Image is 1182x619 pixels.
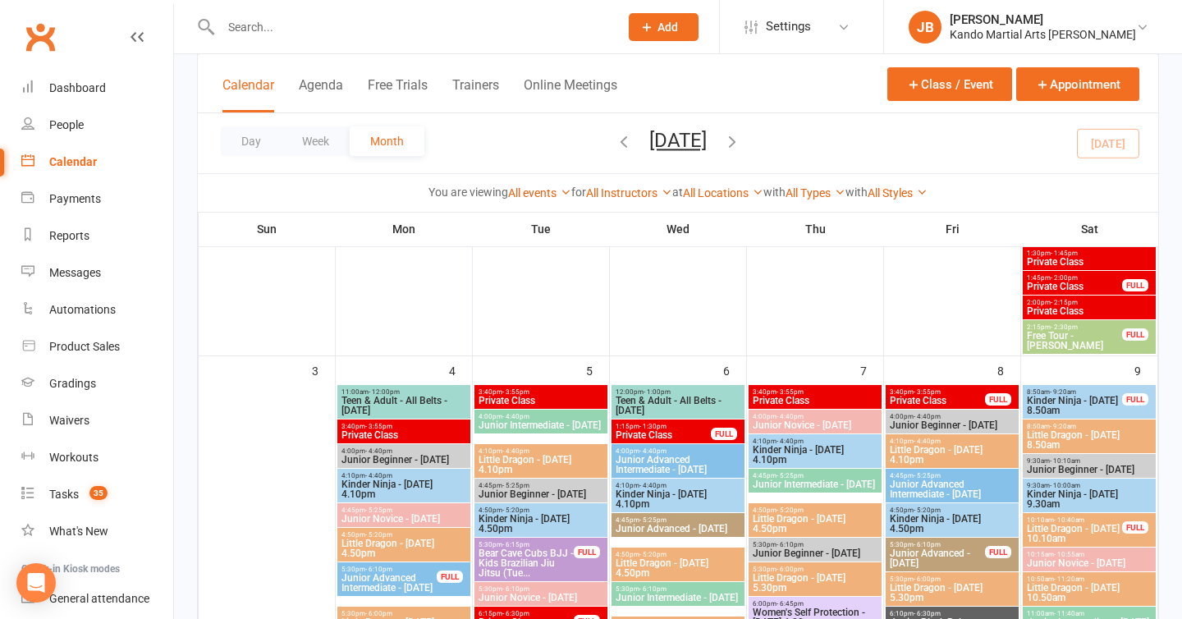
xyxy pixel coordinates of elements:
[615,524,741,534] span: Junior Advanced - [DATE]
[752,396,878,406] span: Private Class
[752,600,878,608] span: 6:00pm
[1051,323,1078,331] span: - 2:30pm
[478,396,604,406] span: Private Class
[752,573,878,593] span: Little Dragon - [DATE] 5.30pm
[574,546,600,558] div: FULL
[21,402,173,439] a: Waivers
[649,129,707,152] button: [DATE]
[1122,393,1148,406] div: FULL
[21,580,173,617] a: General attendance kiosk mode
[20,16,61,57] a: Clubworx
[21,107,173,144] a: People
[49,451,98,464] div: Workouts
[341,388,467,396] span: 11:00am
[299,77,343,112] button: Agenda
[860,356,883,383] div: 7
[478,610,575,617] span: 6:15pm
[1026,331,1123,351] span: Free Tour - [PERSON_NAME]
[341,430,467,440] span: Private Class
[752,514,878,534] span: Little Dragon - [DATE] 4.50pm
[1026,551,1152,558] span: 10:15am
[221,126,282,156] button: Day
[502,388,529,396] span: - 3:55pm
[914,541,941,548] span: - 6:10pm
[752,541,878,548] span: 5:30pm
[985,546,1011,558] div: FULL
[615,447,741,455] span: 4:00pm
[21,291,173,328] a: Automations
[49,192,101,205] div: Payments
[586,356,609,383] div: 5
[336,212,473,246] th: Mon
[777,541,804,548] span: - 6:10pm
[89,486,108,500] span: 35
[49,303,116,316] div: Automations
[752,472,878,479] span: 4:45pm
[478,447,604,455] span: 4:10pm
[502,482,529,489] span: - 5:25pm
[341,455,467,465] span: Junior Beginner - [DATE]
[889,541,986,548] span: 5:30pm
[341,479,467,499] span: Kinder Ninja - [DATE] 4.10pm
[1026,558,1152,568] span: Junior Novice - [DATE]
[365,447,392,455] span: - 4:40pm
[502,585,529,593] span: - 6:10pm
[341,539,467,558] span: Little Dragon - [DATE] 4.50pm
[365,472,392,479] span: - 4:40pm
[524,77,617,112] button: Online Meetings
[341,396,467,415] span: Teen & Adult - All Belts - [DATE]
[1026,274,1123,282] span: 1:45pm
[914,507,941,514] span: - 5:20pm
[350,126,424,156] button: Month
[222,77,274,112] button: Calendar
[752,445,878,465] span: Kinder Ninja - [DATE] 4.10pm
[889,548,986,568] span: Junior Advanced - [DATE]
[615,388,741,396] span: 12:00pm
[777,507,804,514] span: - 5:20pm
[49,488,79,501] div: Tasks
[21,70,173,107] a: Dashboard
[21,254,173,291] a: Messages
[985,393,1011,406] div: FULL
[508,186,571,199] a: All events
[1026,610,1152,617] span: 11:00am
[49,118,84,131] div: People
[49,229,89,242] div: Reports
[639,585,667,593] span: - 6:10pm
[909,11,941,44] div: JB
[478,413,604,420] span: 4:00pm
[914,610,941,617] span: - 6:30pm
[1050,457,1080,465] span: - 10:10am
[672,186,683,199] strong: at
[341,423,467,430] span: 3:40pm
[747,212,884,246] th: Thu
[639,551,667,558] span: - 5:20pm
[914,472,941,479] span: - 5:25pm
[49,414,89,427] div: Waivers
[914,388,941,396] span: - 3:55pm
[1134,356,1157,383] div: 9
[610,212,747,246] th: Wed
[639,423,667,430] span: - 1:30pm
[615,593,741,603] span: Junior Intermediate - [DATE]
[1122,328,1148,341] div: FULL
[657,21,678,34] span: Add
[997,356,1020,383] div: 8
[365,610,392,617] span: - 6:00pm
[889,583,1015,603] span: Little Dragon - [DATE] 5.30pm
[49,266,101,279] div: Messages
[615,396,741,415] span: Teen & Adult - All Belts - [DATE]
[473,212,610,246] th: Tue
[21,513,173,550] a: What's New
[1051,250,1078,257] span: - 1:45pm
[452,77,499,112] button: Trainers
[752,438,878,445] span: 4:10pm
[341,531,467,539] span: 4:50pm
[437,571,463,583] div: FULL
[752,566,878,573] span: 5:30pm
[1026,482,1152,489] span: 9:30am
[1051,299,1078,306] span: - 2:15pm
[615,489,741,509] span: Kinder Ninja - [DATE] 4.10pm
[502,507,529,514] span: - 5:20pm
[1122,521,1148,534] div: FULL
